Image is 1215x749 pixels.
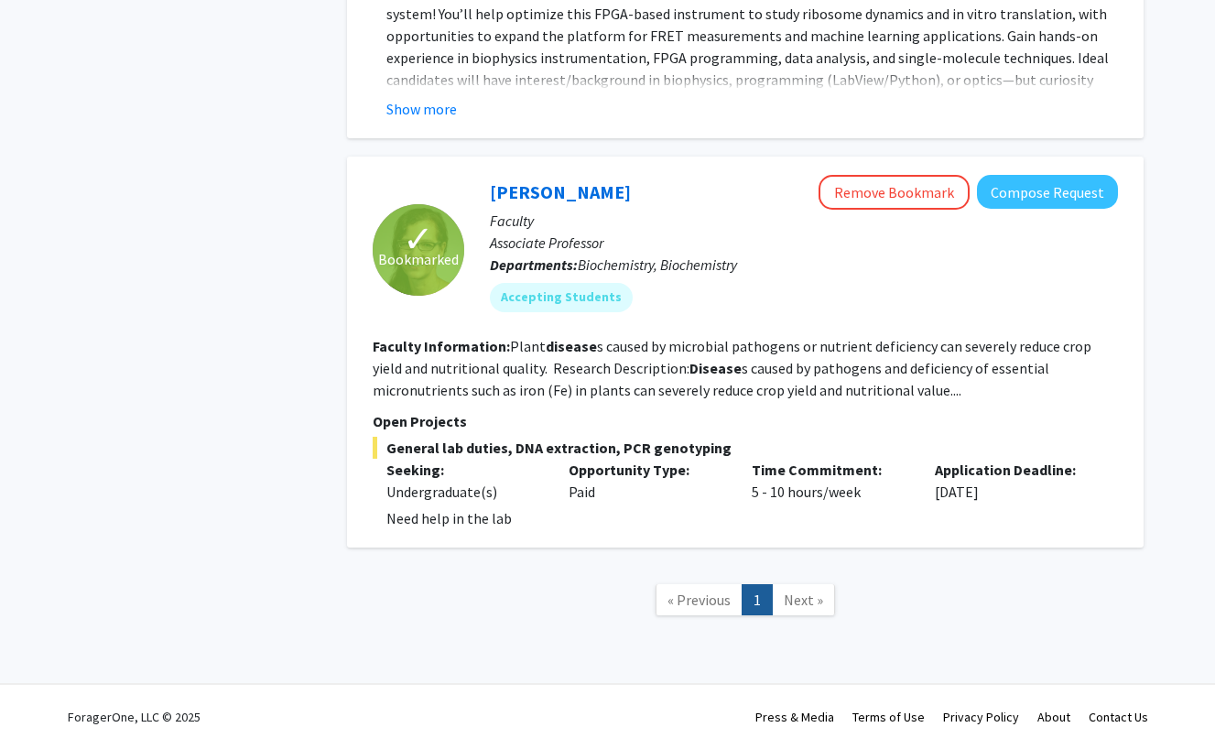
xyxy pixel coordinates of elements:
a: Terms of Use [852,709,925,725]
span: General lab duties, DNA extraction, PCR genotyping [373,437,1118,459]
a: About [1037,709,1070,725]
p: Open Projects [373,410,1118,432]
p: Time Commitment: [752,459,907,481]
a: [PERSON_NAME] [490,180,631,203]
p: Need help in the lab [386,507,1118,529]
p: Associate Professor [490,232,1118,254]
span: ✓ [403,230,434,248]
div: Undergraduate(s) [386,481,542,503]
a: Previous Page [656,584,743,616]
a: Next Page [772,584,835,616]
span: Bookmarked [378,248,459,270]
p: Application Deadline: [935,459,1090,481]
a: Contact Us [1089,709,1148,725]
b: disease [546,337,597,355]
p: Faculty [490,210,1118,232]
fg-read-more: Plant s caused by microbial pathogens or nutrient deficiency can severely reduce crop yield and n... [373,337,1091,399]
mat-chip: Accepting Students [490,283,633,312]
span: Biochemistry, Biochemistry [578,255,737,274]
a: Press & Media [755,709,834,725]
div: 5 - 10 hours/week [738,459,921,503]
div: Paid [555,459,738,503]
b: Faculty Information: [373,337,510,355]
div: [DATE] [921,459,1104,503]
b: Disease [689,359,742,377]
iframe: Chat [14,667,78,735]
b: Departments: [490,255,578,274]
a: Privacy Policy [943,709,1019,725]
p: Seeking: [386,459,542,481]
p: Opportunity Type: [569,459,724,481]
button: Show more [386,98,457,120]
div: ForagerOne, LLC © 2025 [68,685,201,749]
span: Next » [784,591,823,609]
span: « Previous [667,591,731,609]
nav: Page navigation [347,566,1144,640]
button: Compose Request to Antje Heese [977,175,1118,209]
a: 1 [742,584,773,616]
button: Remove Bookmark [819,175,970,210]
